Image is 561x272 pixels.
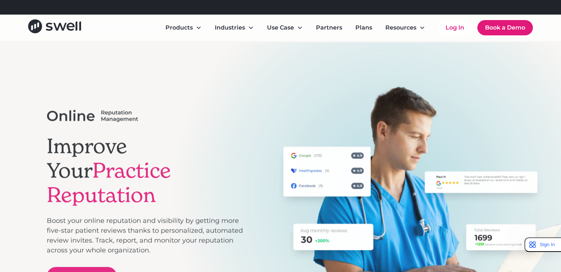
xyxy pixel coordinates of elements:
[47,216,243,255] p: Boost your online reputation and visibility by getting more five-star patient reviews thanks to p...
[47,134,243,207] h1: Improve Your
[47,158,171,208] span: Practice Reputation
[385,23,416,32] div: Resources
[350,20,378,35] a: Plans
[267,23,294,32] div: Use Case
[477,20,533,35] a: Book a Demo
[165,23,193,32] div: Products
[28,19,81,36] a: home
[438,20,472,35] a: Log In
[215,23,245,32] div: Industries
[160,20,207,35] div: Products
[310,20,348,35] a: Partners
[379,20,431,35] div: Resources
[261,20,309,35] div: Use Case
[209,20,260,35] div: Industries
